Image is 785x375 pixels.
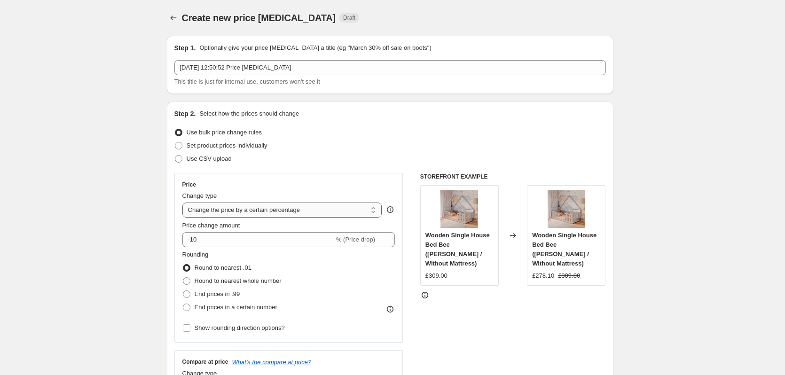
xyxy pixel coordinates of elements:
[199,109,299,118] p: Select how the prices should change
[182,251,209,258] span: Rounding
[187,155,232,162] span: Use CSV upload
[174,60,606,75] input: 30% off holiday sale
[187,142,267,149] span: Set product prices individually
[195,324,285,331] span: Show rounding direction options?
[558,271,580,281] strike: £309.00
[336,236,375,243] span: % (Price drop)
[532,271,554,281] div: £278.10
[167,11,180,24] button: Price change jobs
[425,232,490,267] span: Wooden Single House Bed Bee ([PERSON_NAME] / Without Mattress)
[195,277,282,284] span: Round to nearest whole number
[343,14,355,22] span: Draft
[182,222,240,229] span: Price change amount
[195,290,240,297] span: End prices in .99
[199,43,431,53] p: Optionally give your price [MEDICAL_DATA] a title (eg "March 30% off sale on boots")
[182,192,217,199] span: Change type
[440,190,478,228] img: BEE-Cashmere_1_80x.webp
[182,358,228,366] h3: Compare at price
[182,13,336,23] span: Create new price [MEDICAL_DATA]
[232,359,312,366] button: What's the compare at price?
[174,109,196,118] h2: Step 2.
[182,181,196,188] h3: Price
[174,43,196,53] h2: Step 1.
[195,304,277,311] span: End prices in a certain number
[425,271,447,281] div: £309.00
[182,232,334,247] input: -15
[385,205,395,214] div: help
[195,264,251,271] span: Round to nearest .01
[187,129,262,136] span: Use bulk price change rules
[174,78,320,85] span: This title is just for internal use, customers won't see it
[532,232,597,267] span: Wooden Single House Bed Bee ([PERSON_NAME] / Without Mattress)
[548,190,585,228] img: BEE-Cashmere_1_80x.webp
[420,173,606,180] h6: STOREFRONT EXAMPLE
